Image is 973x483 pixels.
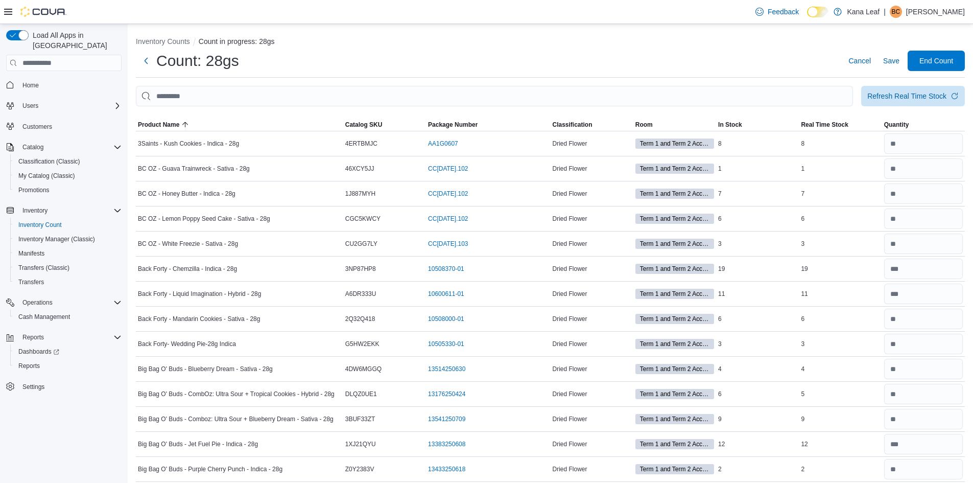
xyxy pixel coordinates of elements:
[426,119,550,131] button: Package Number
[718,121,742,129] span: In Stock
[552,265,587,273] span: Dried Flower
[18,79,43,91] a: Home
[716,238,799,250] div: 3
[345,390,377,398] span: DLQZ0UE1
[136,119,343,131] button: Product Name
[156,51,239,71] h1: Count: 28gs
[640,289,709,298] span: Term 1 and Term 2 Accessories
[428,315,464,323] a: 10508000-01
[138,465,282,473] span: Big Bag O' Buds - Purple Cherry Punch - Indica - 28g
[552,315,587,323] span: Dried Flower
[29,30,122,51] span: Load All Apps in [GEOGRAPHIC_DATA]
[635,139,714,149] span: Term 1 and Term 2 Accessories
[18,278,44,286] span: Transfers
[919,56,953,66] span: End Count
[18,235,95,243] span: Inventory Manager (Classic)
[14,155,84,168] a: Classification (Classic)
[2,140,126,154] button: Catalog
[14,360,44,372] a: Reports
[18,264,69,272] span: Transfers (Classic)
[10,169,126,183] button: My Catalog (Classic)
[861,86,965,106] button: Refresh Real Time Stock
[640,189,709,198] span: Term 1 and Term 2 Accessories
[14,219,122,231] span: Inventory Count
[138,365,273,373] span: Big Bag O' Buds - Blueberry Dream - Sativa - 28g
[10,261,126,275] button: Transfers (Classic)
[716,338,799,350] div: 3
[716,213,799,225] div: 6
[716,288,799,300] div: 11
[428,365,465,373] a: 13514250630
[552,165,587,173] span: Dried Flower
[716,463,799,475] div: 2
[847,6,880,18] p: Kana Leaf
[716,313,799,325] div: 6
[552,190,587,198] span: Dried Flower
[14,262,122,274] span: Transfers (Classic)
[14,346,122,358] span: Dashboards
[635,121,653,129] span: Room
[799,413,882,425] div: 9
[801,121,848,129] span: Real Time Stock
[14,311,122,323] span: Cash Management
[2,99,126,113] button: Users
[552,340,587,348] span: Dried Flower
[18,348,59,356] span: Dashboards
[640,364,709,374] span: Term 1 and Term 2 Accessories
[848,56,871,66] span: Cancel
[18,221,62,229] span: Inventory Count
[345,415,375,423] span: 3BUF33ZT
[428,165,468,173] a: CC[DATE].102
[22,383,44,391] span: Settings
[635,289,714,299] span: Term 1 and Term 2 Accessories
[428,140,458,148] a: AA1G0607
[199,37,275,45] button: Count in progress: 28gs
[138,265,237,273] span: Back Forty - Chemzilla - Indica - 28g
[640,214,709,223] span: Term 1 and Term 2 Accessories
[640,314,709,324] span: Term 1 and Term 2 Accessories
[10,310,126,324] button: Cash Management
[2,295,126,310] button: Operations
[716,413,799,425] div: 9
[136,86,853,106] input: This is a search bar. After typing your query, hit enter to filter the results lower in the page.
[14,184,122,196] span: Promotions
[14,262,74,274] a: Transfers (Classic)
[799,119,882,131] button: Real Time Stock
[18,331,122,343] span: Reports
[428,440,465,448] a: 13383250608
[18,121,56,133] a: Customers
[716,137,799,150] div: 8
[640,339,709,349] span: Term 1 and Term 2 Accessories
[716,119,799,131] button: In Stock
[635,389,714,399] span: Term 1 and Term 2 Accessories
[716,438,799,450] div: 12
[22,143,43,151] span: Catalog
[635,264,714,274] span: Term 1 and Term 2 Accessories
[640,440,709,449] span: Term 1 and Term 2 Accessories
[138,140,239,148] span: 3Saints - Kush Cookies - Indica - 28g
[14,184,54,196] a: Promotions
[18,381,49,393] a: Settings
[799,438,882,450] div: 12
[14,233,99,245] a: Inventory Manager (Classic)
[640,465,709,474] span: Term 1 and Term 2 Accessories
[18,100,42,112] button: Users
[14,233,122,245] span: Inventory Manager (Classic)
[428,265,464,273] a: 10508370-01
[716,388,799,400] div: 6
[799,288,882,300] div: 11
[18,172,75,180] span: My Catalog (Classic)
[2,119,126,134] button: Customers
[906,6,965,18] p: [PERSON_NAME]
[345,315,375,323] span: 2Q32Q418
[883,56,899,66] span: Save
[10,344,126,359] a: Dashboards
[635,414,714,424] span: Term 1 and Term 2 Accessories
[345,340,379,348] span: G5HW2EKK
[716,188,799,200] div: 7
[18,331,48,343] button: Reports
[343,119,426,131] button: Catalog SKU
[552,415,587,423] span: Dried Flower
[799,463,882,475] div: 2
[799,188,882,200] div: 7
